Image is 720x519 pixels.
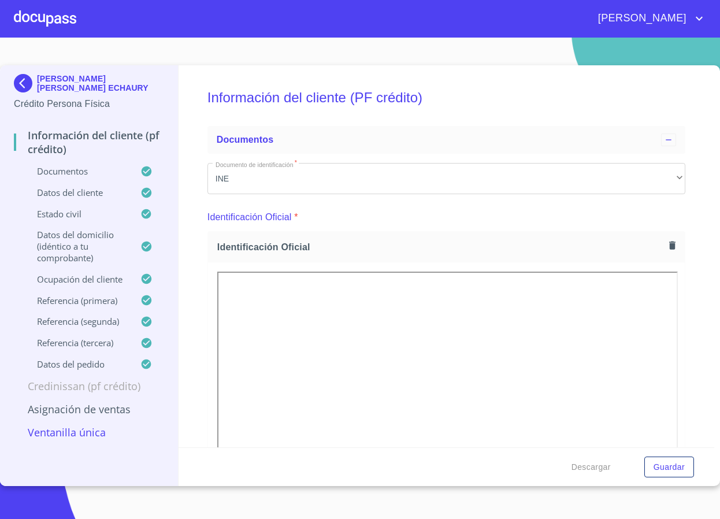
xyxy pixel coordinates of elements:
[207,74,685,121] h5: Información del cliente (PF crédito)
[567,457,615,478] button: Descargar
[14,379,164,393] p: Credinissan (PF crédito)
[14,74,37,92] img: Docupass spot blue
[14,402,164,416] p: Asignación de Ventas
[37,74,164,92] p: [PERSON_NAME] [PERSON_NAME] ECHAURY
[654,460,685,474] span: Guardar
[14,165,140,177] p: Documentos
[14,425,164,439] p: Ventanilla única
[207,163,685,194] div: INE
[14,229,140,264] p: Datos del domicilio (idéntico a tu comprobante)
[14,295,140,306] p: Referencia (primera)
[14,358,140,370] p: Datos del pedido
[571,460,611,474] span: Descargar
[14,337,140,349] p: Referencia (tercera)
[207,210,292,224] p: Identificación Oficial
[217,241,665,253] span: Identificación Oficial
[207,126,685,154] div: Documentos
[14,97,164,111] p: Crédito Persona Física
[589,9,706,28] button: account of current user
[14,74,164,97] div: [PERSON_NAME] [PERSON_NAME] ECHAURY
[14,208,140,220] p: Estado Civil
[14,316,140,327] p: Referencia (segunda)
[644,457,694,478] button: Guardar
[14,187,140,198] p: Datos del cliente
[14,273,140,285] p: Ocupación del Cliente
[14,128,164,156] p: Información del cliente (PF crédito)
[589,9,692,28] span: [PERSON_NAME]
[217,135,273,144] span: Documentos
